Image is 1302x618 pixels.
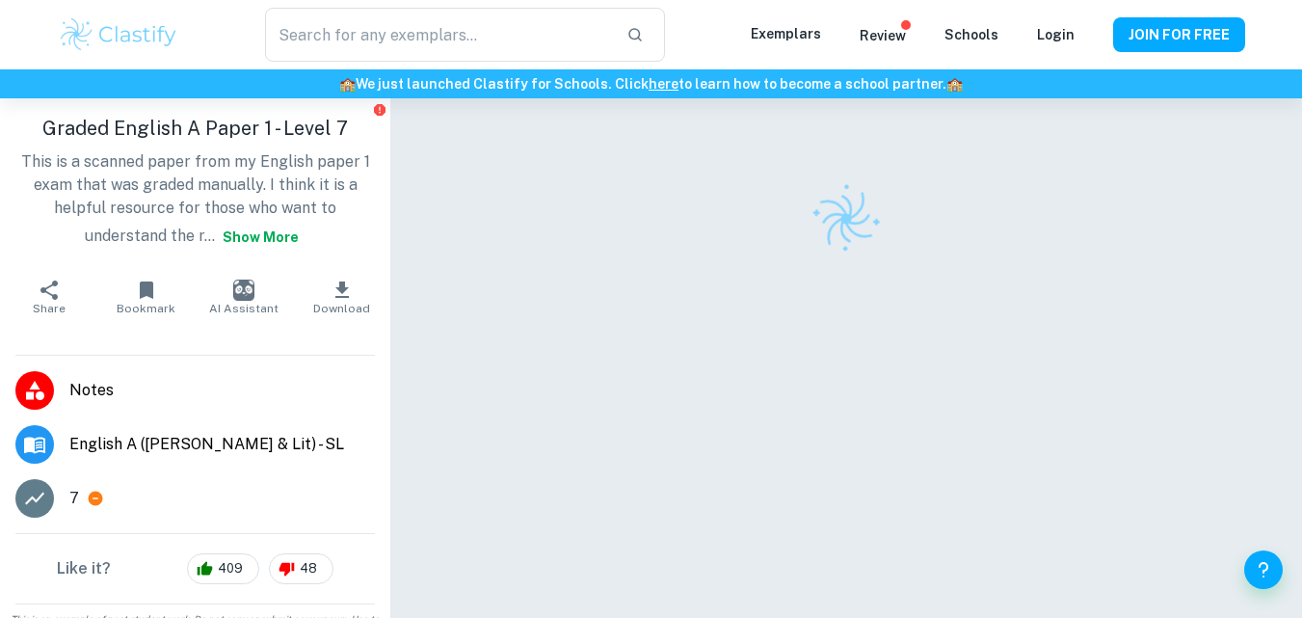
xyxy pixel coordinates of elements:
[751,23,821,44] p: Exemplars
[649,76,678,92] a: here
[293,270,390,324] button: Download
[207,559,253,578] span: 409
[233,280,254,301] img: AI Assistant
[799,172,894,267] img: Clastify logo
[215,220,306,255] button: Show more
[1244,551,1283,589] button: Help and Feedback
[15,114,375,143] h1: Graded English A Paper 1 - Level 7
[69,379,375,402] span: Notes
[289,559,328,578] span: 48
[117,302,175,315] span: Bookmark
[33,302,66,315] span: Share
[209,302,279,315] span: AI Assistant
[944,27,998,42] a: Schools
[57,557,111,580] h6: Like it?
[69,433,375,456] span: English A ([PERSON_NAME] & Lit) - SL
[372,102,386,117] button: Report issue
[1037,27,1075,42] a: Login
[196,270,293,324] button: AI Assistant
[4,73,1298,94] h6: We just launched Clastify for Schools. Click to learn how to become a school partner.
[187,553,259,584] div: 409
[313,302,370,315] span: Download
[58,15,180,54] img: Clastify logo
[269,553,333,584] div: 48
[860,25,906,46] p: Review
[69,487,79,510] p: 7
[97,270,195,324] button: Bookmark
[946,76,963,92] span: 🏫
[15,150,375,255] p: This is a scanned paper from my English paper 1 exam that was graded manually. I think it is a he...
[265,8,610,62] input: Search for any exemplars...
[339,76,356,92] span: 🏫
[1113,17,1245,52] button: JOIN FOR FREE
